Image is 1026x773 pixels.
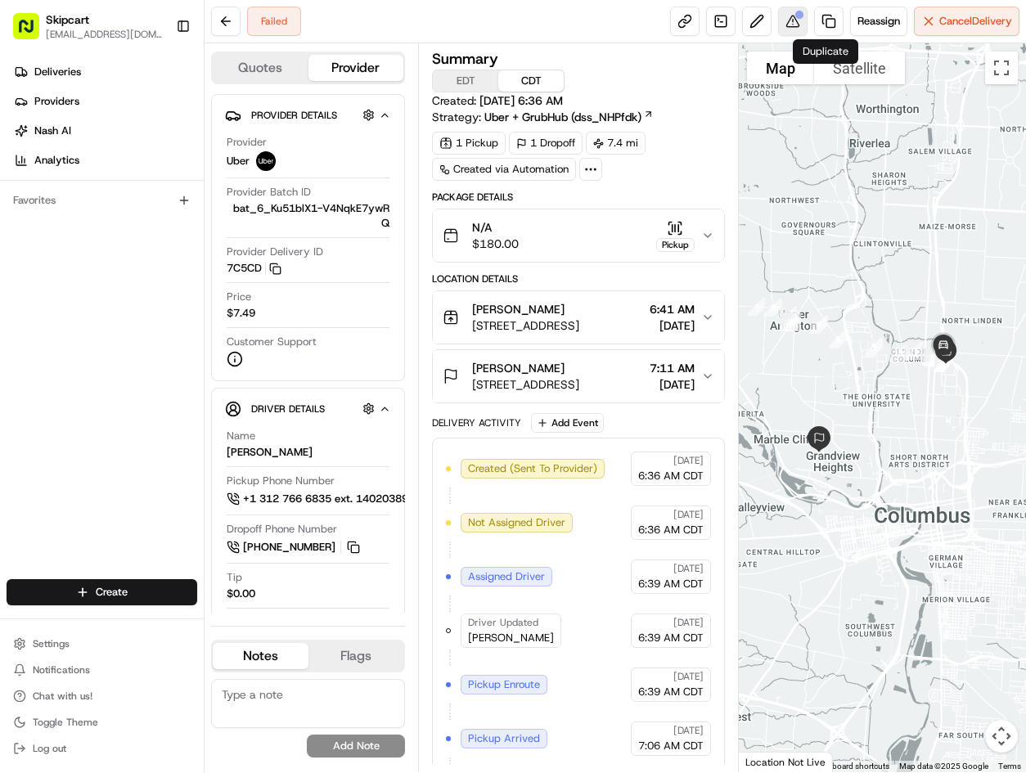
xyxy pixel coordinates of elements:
span: Pickup Phone Number [227,474,335,488]
a: 📗Knowledge Base [10,231,132,260]
div: 9 [858,331,889,362]
span: 6:36 AM CDT [638,523,704,537]
button: Flags [308,643,404,669]
span: [DATE] 6:36 AM [479,93,563,108]
span: Pickup Arrived [468,731,540,746]
button: Keyboard shortcuts [819,761,889,772]
span: Cancel Delivery [939,14,1012,29]
button: Start new chat [278,161,298,181]
div: Delivery Activity [432,416,521,429]
span: Notifications [33,663,90,676]
div: 21 [920,343,951,374]
span: $7.49 [227,306,255,321]
a: Nash AI [7,118,204,144]
span: 6:39 AM CDT [638,577,704,591]
div: Duplicate [793,39,858,64]
span: bat_6_Ku51blX1-V4NqkE7ywRQ [227,201,389,231]
img: Google [743,751,797,772]
span: Chat with us! [33,690,92,703]
button: [PERSON_NAME][STREET_ADDRESS]7:11 AM[DATE] [433,350,724,402]
button: Chat with us! [7,685,197,708]
span: 7:06 AM CDT [638,739,704,753]
div: 💻 [138,239,151,252]
span: [DATE] [673,508,704,521]
span: Customer Support [227,335,317,349]
button: CancelDelivery [914,7,1019,36]
button: Show satellite imagery [814,52,905,84]
span: Assigned Driver [468,569,545,584]
img: uber-new-logo.jpeg [256,151,276,171]
button: Skipcart[EMAIL_ADDRESS][DOMAIN_NAME] [7,7,169,46]
span: [DATE] [650,376,695,393]
div: 5 [773,306,804,337]
a: Powered byPylon [115,276,198,290]
span: [DATE] [673,724,704,737]
span: Name [227,429,255,443]
a: 💻API Documentation [132,231,269,260]
span: [PERSON_NAME] [468,631,554,645]
span: Settings [33,637,70,650]
span: [STREET_ADDRESS] [472,317,579,334]
span: Driver Updated [468,616,538,629]
p: Welcome 👋 [16,65,298,92]
div: We're available if you need us! [56,173,207,186]
button: [EMAIL_ADDRESS][DOMAIN_NAME] [46,28,163,41]
span: [DATE] [673,616,704,629]
button: Settings [7,632,197,655]
span: Map data ©2025 Google [899,762,988,771]
div: 24 [929,348,960,379]
div: 20 [917,342,948,373]
a: +1 312 766 6835 ext. 14020389 [227,490,435,508]
div: 11 [898,335,929,366]
span: Reassign [857,14,900,29]
span: Price [227,290,251,304]
button: Quotes [213,55,308,81]
span: Provider Batch ID [227,185,311,200]
button: Pickup [656,220,695,252]
button: 7C5CD [227,261,281,276]
span: 6:41 AM [650,301,695,317]
button: Skipcart [46,11,89,28]
div: 10 [883,338,914,369]
span: 6:39 AM CDT [638,631,704,645]
span: Deliveries [34,65,81,79]
div: Strategy: [432,109,654,125]
button: Notifications [7,658,197,681]
button: Provider Details [225,101,391,128]
span: Log out [33,742,66,755]
div: Location Details [432,272,725,285]
span: [STREET_ADDRESS] [472,376,579,393]
button: Add Event [531,413,604,433]
button: Toggle fullscreen view [985,52,1018,84]
h3: Summary [432,52,498,66]
span: Create [96,585,128,600]
div: 7.4 mi [586,132,646,155]
span: Dropoff Phone Number [227,522,337,537]
div: 1 Pickup [432,132,506,155]
div: Pickup [656,238,695,252]
div: [PERSON_NAME] [227,445,313,460]
a: [PHONE_NUMBER] [227,538,362,556]
span: Created: [432,92,563,109]
button: Show street map [747,52,814,84]
span: Analytics [34,153,79,168]
span: +1 312 766 6835 ext. 14020389 [243,492,408,506]
button: Driver Details [225,395,391,422]
a: Deliveries [7,59,204,85]
span: [DATE] [650,317,695,334]
span: Provider Details [251,109,337,122]
a: Created via Automation [432,158,576,181]
button: Toggle Theme [7,711,197,734]
button: Create [7,579,197,605]
div: 📗 [16,239,29,252]
div: 3 [772,300,803,331]
span: [DATE] [673,670,704,683]
div: 8 [822,324,853,355]
span: [PERSON_NAME] [472,301,565,317]
button: Provider [308,55,404,81]
span: Driver Details [251,402,325,416]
